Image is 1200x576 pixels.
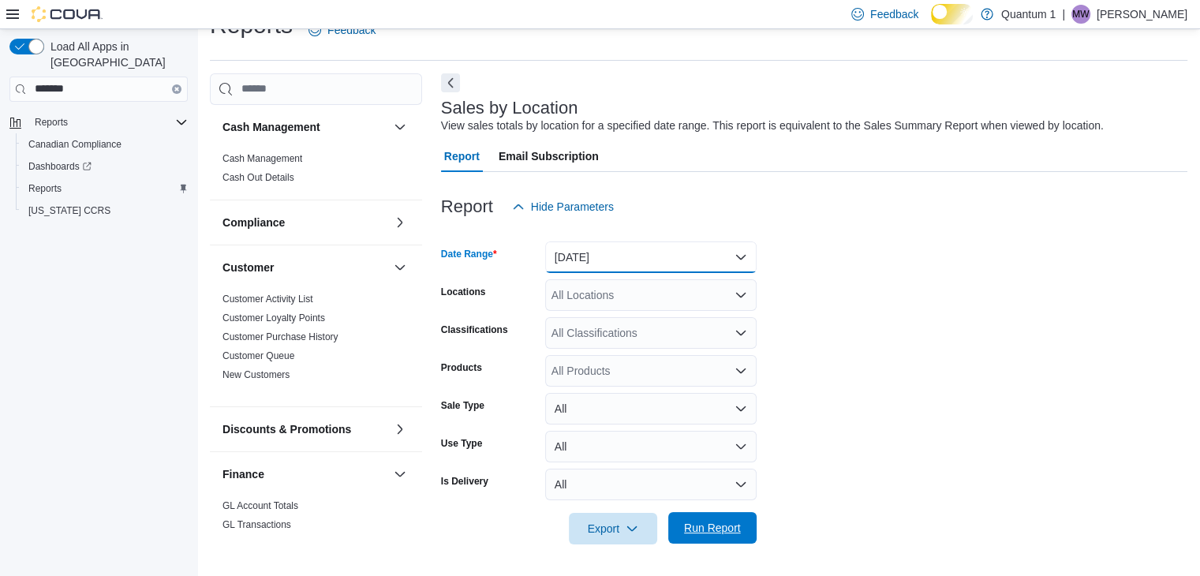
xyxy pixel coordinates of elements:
div: Michael Wuest [1071,5,1090,24]
a: [US_STATE] CCRS [22,201,117,220]
h3: Sales by Location [441,99,578,118]
a: Feedback [302,14,382,46]
h3: Report [441,197,493,216]
span: Dashboards [22,157,188,176]
nav: Complex example [9,105,188,263]
a: Dashboards [16,155,194,178]
a: New Customers [222,369,290,380]
button: Finance [391,465,409,484]
a: Reports [22,179,68,198]
button: All [545,393,757,425]
a: Customer Activity List [222,294,313,305]
button: Compliance [222,215,387,230]
span: Canadian Compliance [22,135,188,154]
span: New Customers [222,368,290,381]
button: Reports [28,113,74,132]
button: All [545,431,757,462]
button: Clear input [172,84,181,94]
span: GL Transactions [222,518,291,531]
button: [DATE] [545,241,757,273]
label: Sale Type [441,399,484,412]
a: Cash Management [222,153,302,164]
span: Cash Management [222,152,302,165]
div: Finance [210,496,422,547]
span: Washington CCRS [22,201,188,220]
a: Canadian Compliance [22,135,128,154]
p: [PERSON_NAME] [1097,5,1187,24]
button: Discounts & Promotions [222,421,387,437]
button: Finance [222,466,387,482]
button: Customer [391,258,409,277]
label: Use Type [441,437,482,450]
a: Customer Loyalty Points [222,312,325,324]
input: Dark Mode [931,4,973,24]
span: Customer Activity List [222,293,313,305]
span: Reports [22,179,188,198]
span: Feedback [870,6,918,22]
p: Quantum 1 [1001,5,1056,24]
a: Dashboards [22,157,98,176]
p: | [1062,5,1065,24]
span: Dark Mode [931,24,932,25]
button: Export [569,513,657,544]
button: Discounts & Promotions [391,420,409,439]
a: GL Transactions [222,519,291,530]
a: Customer Purchase History [222,331,338,342]
span: Reports [28,182,62,195]
button: Compliance [391,213,409,232]
button: Canadian Compliance [16,133,194,155]
span: [US_STATE] CCRS [28,204,110,217]
span: Email Subscription [499,140,599,172]
h3: Finance [222,466,264,482]
h3: Discounts & Promotions [222,421,351,437]
span: Canadian Compliance [28,138,121,151]
span: Run Report [684,520,741,536]
label: Products [441,361,482,374]
a: GL Account Totals [222,500,298,511]
span: Export [578,513,648,544]
button: All [545,469,757,500]
button: Hide Parameters [506,191,620,223]
span: Reports [35,116,68,129]
button: Open list of options [735,365,747,377]
span: MW [1072,5,1089,24]
h3: Cash Management [222,119,320,135]
a: Cash Out Details [222,172,294,183]
span: Hide Parameters [531,199,614,215]
h3: Compliance [222,215,285,230]
label: Is Delivery [441,475,488,488]
button: Customer [222,260,387,275]
span: Feedback [327,22,376,38]
span: Load All Apps in [GEOGRAPHIC_DATA] [44,39,188,70]
a: Customer Queue [222,350,294,361]
button: [US_STATE] CCRS [16,200,194,222]
span: Dashboards [28,160,92,173]
button: Next [441,73,460,92]
label: Date Range [441,248,497,260]
button: Open list of options [735,327,747,339]
label: Classifications [441,324,508,336]
button: Reports [16,178,194,200]
button: Cash Management [391,118,409,137]
span: Customer Purchase History [222,331,338,343]
div: Cash Management [210,149,422,200]
div: Customer [210,290,422,406]
span: Customer Queue [222,350,294,362]
button: Open list of options [735,289,747,301]
span: Report [444,140,480,172]
span: Cash Out Details [222,171,294,184]
label: Locations [441,286,486,298]
span: Reports [28,113,188,132]
button: Cash Management [222,119,387,135]
img: Cova [32,6,103,22]
button: Run Report [668,512,757,544]
div: View sales totals by location for a specified date range. This report is equivalent to the Sales ... [441,118,1104,134]
h3: Customer [222,260,274,275]
span: GL Account Totals [222,499,298,512]
button: Reports [3,111,194,133]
